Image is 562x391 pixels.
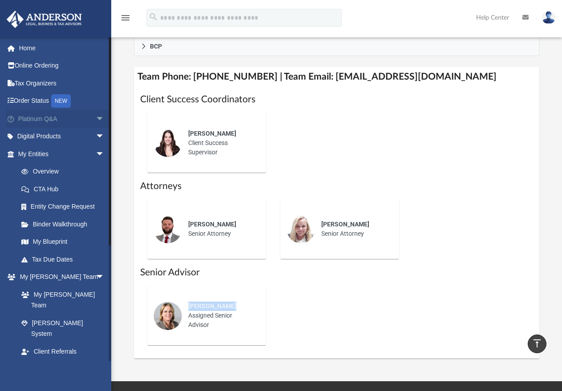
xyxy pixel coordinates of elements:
[140,266,534,279] h1: Senior Advisor
[6,57,118,75] a: Online Ordering
[134,67,540,87] h4: Team Phone: [PHONE_NUMBER] | Team Email: [EMAIL_ADDRESS][DOMAIN_NAME]
[188,221,236,228] span: [PERSON_NAME]
[134,37,540,56] a: BCP
[6,268,113,286] a: My [PERSON_NAME] Teamarrow_drop_down
[150,43,162,49] span: BCP
[140,180,534,193] h1: Attorneys
[182,123,260,163] div: Client Success Supervisor
[6,145,118,163] a: My Entitiesarrow_drop_down
[6,74,118,92] a: Tax Organizers
[96,360,113,379] span: arrow_drop_down
[96,128,113,146] span: arrow_drop_down
[154,129,182,157] img: thumbnail
[542,11,555,24] img: User Pic
[6,128,118,145] a: Digital Productsarrow_drop_down
[12,198,118,216] a: Entity Change Request
[182,214,260,245] div: Senior Attorney
[12,250,118,268] a: Tax Due Dates
[6,110,118,128] a: Platinum Q&Aarrow_drop_down
[182,295,260,336] div: Assigned Senior Advisor
[188,130,236,137] span: [PERSON_NAME]
[321,221,369,228] span: [PERSON_NAME]
[51,94,71,108] div: NEW
[12,233,113,251] a: My Blueprint
[96,268,113,286] span: arrow_drop_down
[12,163,118,181] a: Overview
[188,302,236,310] span: [PERSON_NAME]
[315,214,393,245] div: Senior Attorney
[12,180,118,198] a: CTA Hub
[96,110,113,128] span: arrow_drop_down
[12,215,118,233] a: Binder Walkthrough
[12,343,113,360] a: Client Referrals
[96,145,113,163] span: arrow_drop_down
[140,93,534,106] h1: Client Success Coordinators
[4,11,85,28] img: Anderson Advisors Platinum Portal
[528,335,546,353] a: vertical_align_top
[12,286,109,314] a: My [PERSON_NAME] Team
[6,39,118,57] a: Home
[149,12,158,22] i: search
[287,215,315,243] img: thumbnail
[532,338,542,349] i: vertical_align_top
[6,92,118,110] a: Order StatusNEW
[154,215,182,243] img: thumbnail
[12,314,113,343] a: [PERSON_NAME] System
[6,360,113,378] a: My Documentsarrow_drop_down
[120,12,131,23] i: menu
[120,17,131,23] a: menu
[154,302,182,330] img: thumbnail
